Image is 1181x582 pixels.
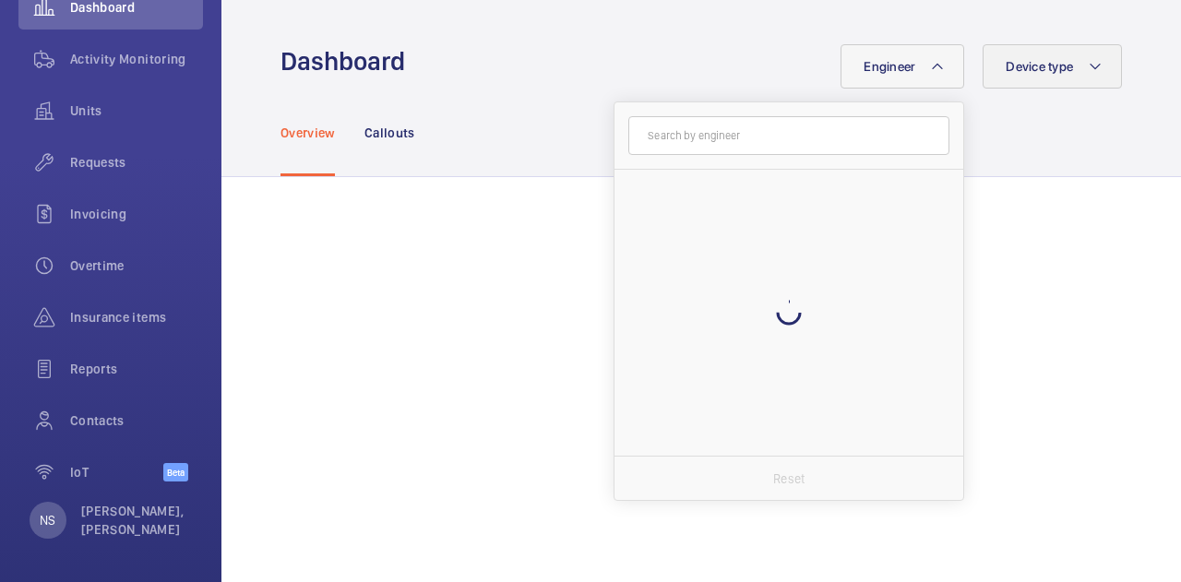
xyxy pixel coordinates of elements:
[70,101,203,120] span: Units
[70,411,203,430] span: Contacts
[70,360,203,378] span: Reports
[70,256,203,275] span: Overtime
[40,511,55,529] p: NS
[864,59,915,74] span: Engineer
[163,463,188,481] span: Beta
[280,124,335,142] p: Overview
[70,205,203,223] span: Invoicing
[70,50,203,68] span: Activity Monitoring
[983,44,1122,89] button: Device type
[364,124,415,142] p: Callouts
[70,308,203,327] span: Insurance items
[70,463,163,481] span: IoT
[773,469,805,488] p: Reset
[81,502,192,539] p: [PERSON_NAME], [PERSON_NAME]
[628,116,949,155] input: Search by engineer
[841,44,964,89] button: Engineer
[1006,59,1073,74] span: Device type
[70,153,203,172] span: Requests
[280,44,416,78] h1: Dashboard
